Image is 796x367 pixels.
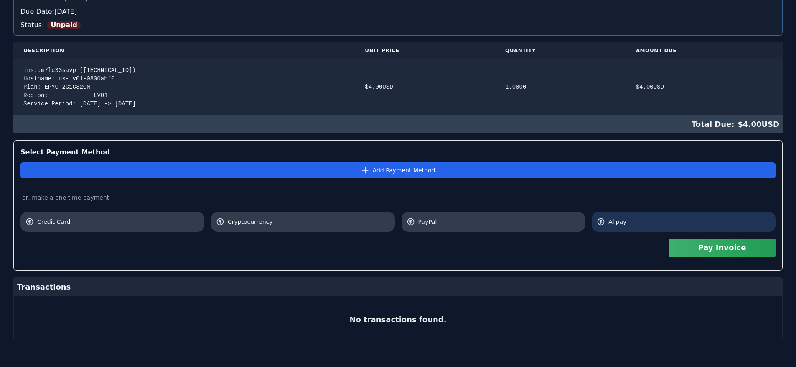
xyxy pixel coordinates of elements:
button: Add Payment Method [20,162,776,178]
span: Unpaid [47,21,81,29]
div: Transactions [14,278,782,296]
div: 1.0000 [505,83,616,91]
div: $ 4.00 USD [636,83,773,91]
span: PayPal [418,218,580,226]
button: Pay Invoice [669,239,776,257]
div: ins::m7lc33savp ([TECHNICAL_ID]) Hostname: us-lv01-0800abf0 Plan: EPYC-2G1C32GN Region: LV01 Serv... [23,66,345,108]
th: Unit Price [355,42,495,59]
div: or, make a one time payment [20,193,776,202]
h2: No transactions found. [349,314,446,326]
div: Due Date: [DATE] [20,7,776,17]
span: Cryptocurrency [228,218,390,226]
span: Credit Card [37,218,199,226]
div: Status: [20,17,776,30]
th: Description [13,42,355,59]
span: Alipay [608,218,771,226]
div: $ 4.00 USD [365,83,485,91]
th: Amount Due [626,42,783,59]
th: Quantity [495,42,626,59]
div: Select Payment Method [20,147,776,157]
div: $ 4.00 USD [13,115,783,133]
span: Total Due: [692,118,738,130]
